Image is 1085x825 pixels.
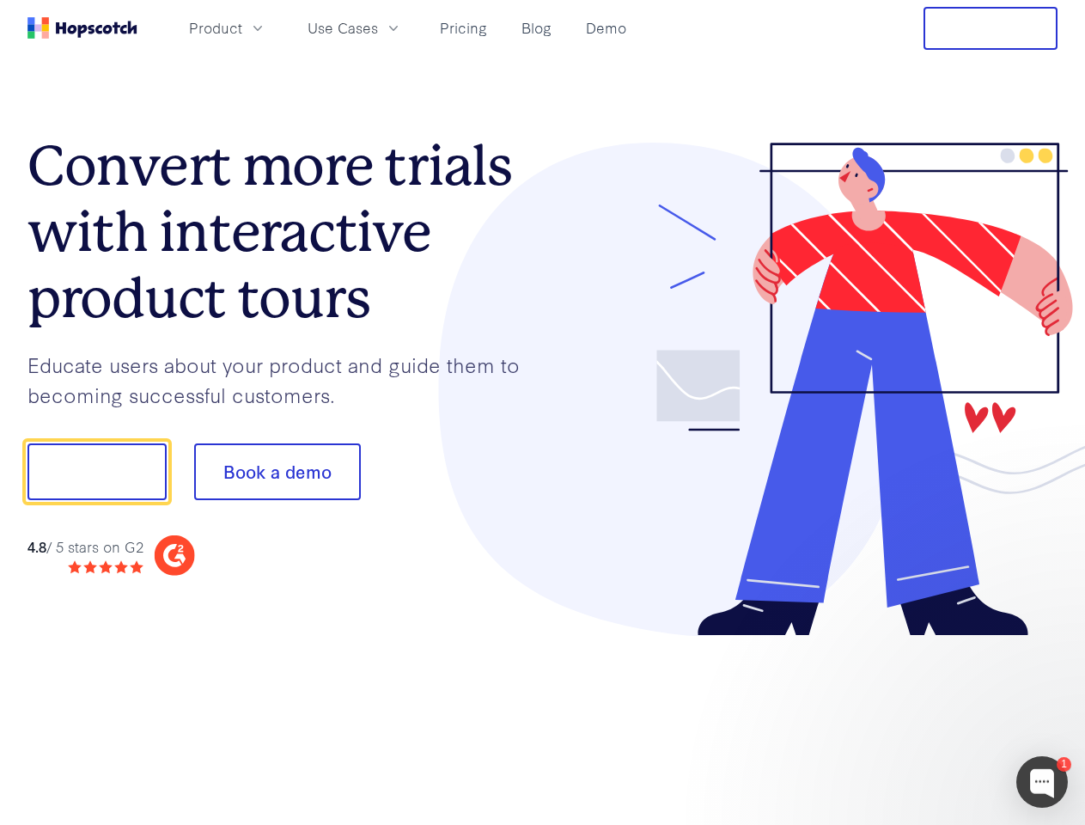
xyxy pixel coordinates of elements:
h1: Convert more trials with interactive product tours [27,133,543,331]
a: Home [27,17,137,39]
button: Use Cases [297,14,412,42]
span: Use Cases [308,17,378,39]
a: Blog [515,14,558,42]
a: Pricing [433,14,494,42]
div: 1 [1057,757,1071,772]
button: Show me! [27,443,167,500]
p: Educate users about your product and guide them to becoming successful customers. [27,350,543,409]
span: Product [189,17,242,39]
button: Free Trial [923,7,1058,50]
button: Book a demo [194,443,361,500]
strong: 4.8 [27,536,46,556]
button: Product [179,14,277,42]
a: Demo [579,14,633,42]
div: / 5 stars on G2 [27,536,143,558]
